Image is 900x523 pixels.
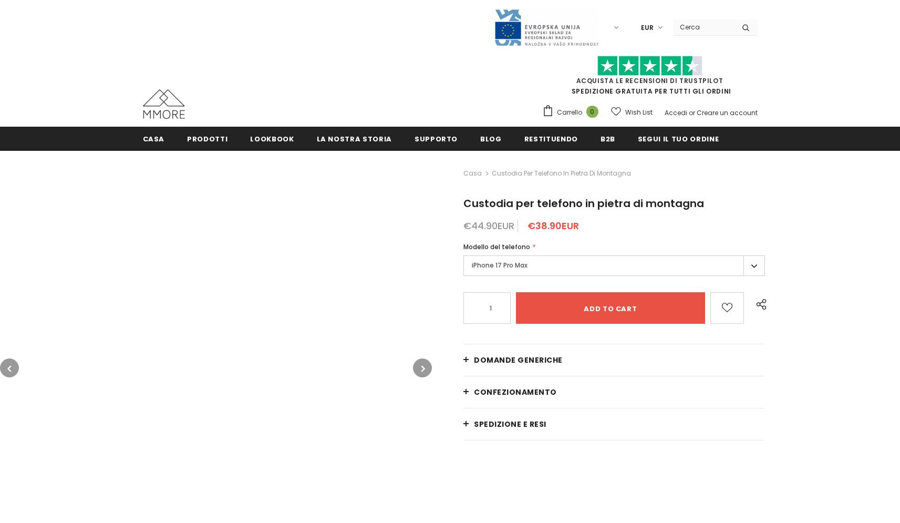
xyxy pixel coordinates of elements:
label: iPhone 17 Pro Max [463,255,765,276]
span: Custodia per telefono in pietra di montagna [463,196,704,211]
a: Wish List [611,103,653,121]
a: supporto [415,127,458,150]
a: Casa [463,167,482,180]
span: Prodotti [187,134,227,144]
a: Lookbook [250,127,294,150]
a: Carrello 0 [542,105,604,120]
span: Spedizione e resi [474,419,546,429]
span: Carrello [557,107,582,118]
span: B2B [601,134,615,144]
span: Wish List [625,107,653,118]
span: CONFEZIONAMENTO [474,387,557,397]
a: Spedizione e resi [463,408,765,440]
span: 0 [586,106,598,118]
span: Restituendo [524,134,578,144]
span: Lookbook [250,134,294,144]
img: Casi MMORE [143,89,185,119]
span: La nostra storia [317,134,392,144]
span: Custodia per telefono in pietra di montagna [492,167,631,180]
a: B2B [601,127,615,150]
a: Acquista le recensioni di TrustPilot [576,76,723,85]
input: Add to cart [516,292,705,324]
a: Accedi [665,108,687,117]
a: Creare un account [697,108,758,117]
img: Fidati di Pilot Stars [597,56,702,76]
span: Casa [143,134,165,144]
a: Javni Razpis [494,23,599,32]
a: Domande generiche [463,344,765,376]
a: Prodotti [187,127,227,150]
span: or [689,108,695,117]
span: €38.90EUR [527,219,579,232]
a: Restituendo [524,127,578,150]
span: EUR [641,23,654,33]
span: SPEDIZIONE GRATUITA PER TUTTI GLI ORDINI [542,60,758,96]
img: Javni Razpis [494,8,599,47]
input: Search Site [674,19,734,35]
a: La nostra storia [317,127,392,150]
span: Modello del telefono [463,242,530,251]
span: Segui il tuo ordine [638,134,719,144]
a: CONFEZIONAMENTO [463,376,765,408]
a: Casa [143,127,165,150]
span: €44.90EUR [463,219,514,232]
span: Domande generiche [474,355,563,365]
span: Blog [480,134,502,144]
a: Segui il tuo ordine [638,127,719,150]
span: supporto [415,134,458,144]
a: Blog [480,127,502,150]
